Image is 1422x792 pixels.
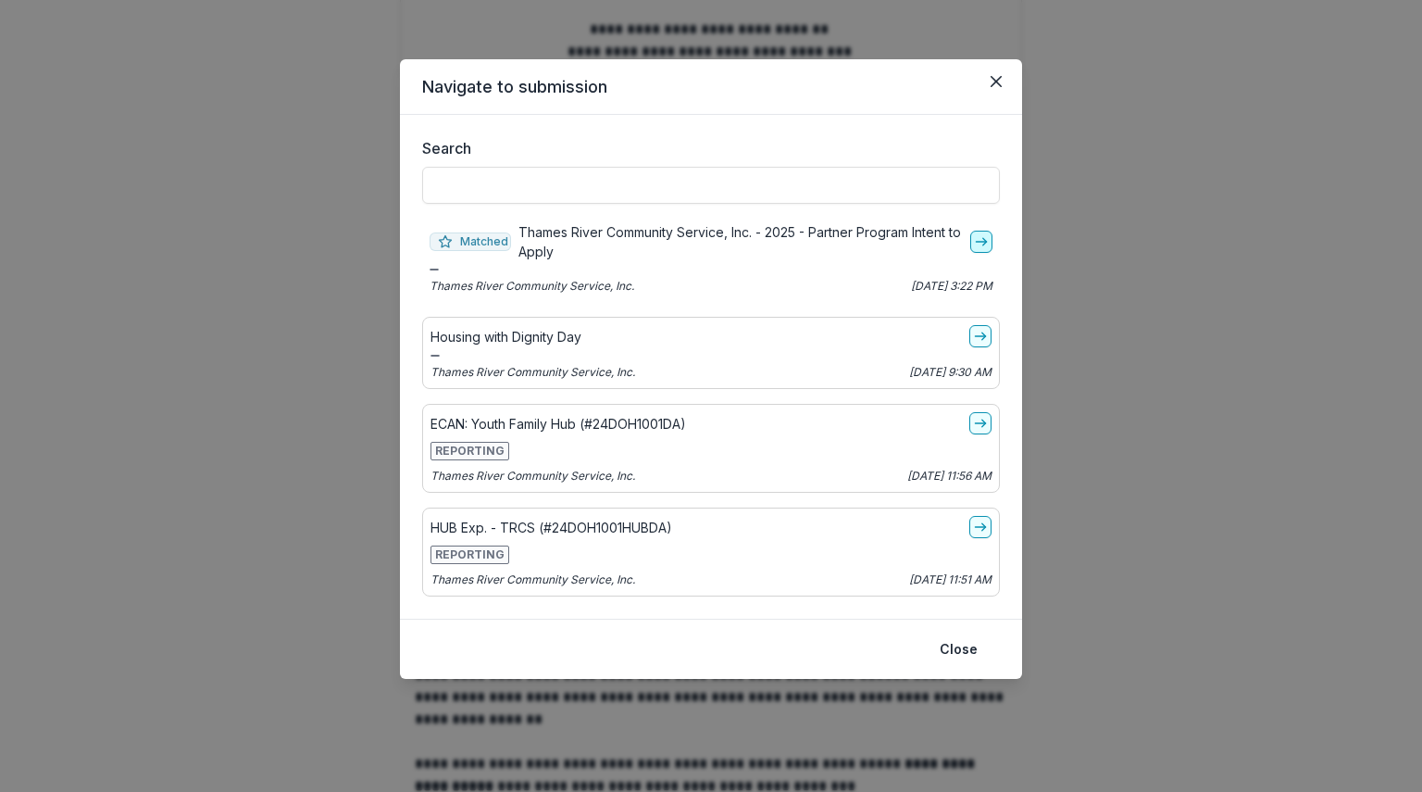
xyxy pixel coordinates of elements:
p: Thames River Community Service, Inc. - 2025 - Partner Program Intent to Apply [518,222,963,261]
p: Thames River Community Service, Inc. [430,278,634,295]
p: Thames River Community Service, Inc. [430,468,635,484]
p: [DATE] 9:30 AM [909,364,992,381]
p: Thames River Community Service, Inc. [430,364,635,381]
button: Close [929,635,989,664]
p: [DATE] 11:56 AM [907,468,992,484]
span: REPORTING [430,546,509,564]
a: go-to [969,412,992,434]
span: Matched [430,233,511,251]
a: go-to [969,516,992,538]
p: ECAN: Youth Family Hub (#24DOH1001DA) [430,414,686,434]
p: [DATE] 3:22 PM [911,278,992,295]
p: Housing with Dignity Day [430,327,581,346]
label: Search [422,137,989,159]
p: HUB Exp. - TRCS (#24DOH1001HUBDA) [430,518,672,537]
header: Navigate to submission [400,59,1022,115]
p: [DATE] 11:51 AM [909,572,992,588]
span: REPORTING [430,442,509,460]
a: go-to [970,231,992,253]
button: Close [981,67,1011,96]
a: go-to [969,325,992,347]
p: Thames River Community Service, Inc. [430,572,635,588]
